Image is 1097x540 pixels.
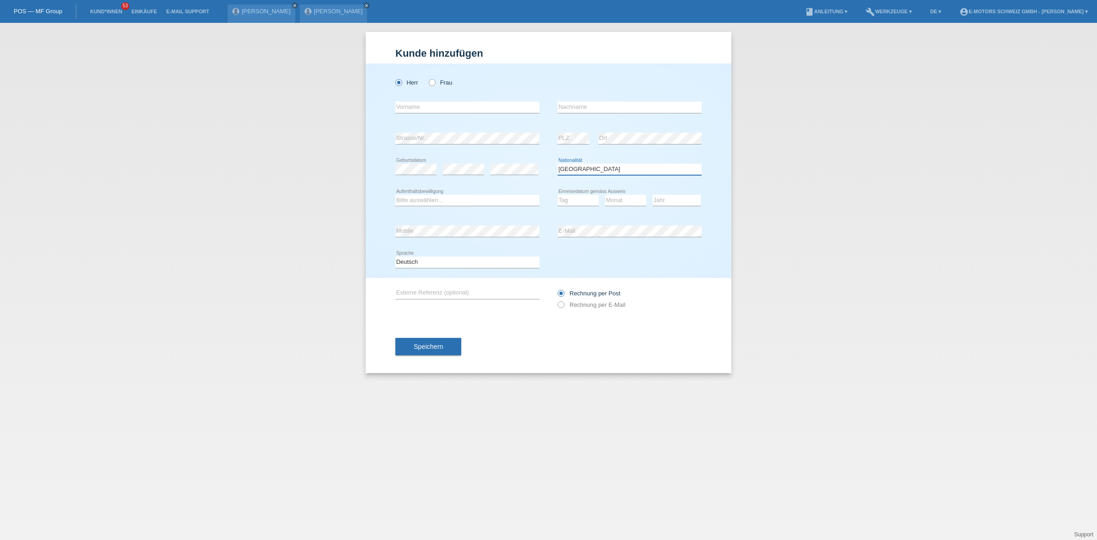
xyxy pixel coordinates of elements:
label: Frau [429,79,452,86]
i: account_circle [959,7,969,16]
a: close [292,2,298,9]
i: close [364,3,369,8]
a: close [363,2,370,9]
span: 53 [121,2,129,10]
span: Speichern [414,343,443,350]
label: Herr [395,79,418,86]
input: Rechnung per E-Mail [558,301,564,313]
a: [PERSON_NAME] [314,8,363,15]
a: POS — MF Group [14,8,62,15]
a: Kund*innen [85,9,127,14]
h1: Kunde hinzufügen [395,48,702,59]
input: Rechnung per Post [558,290,564,301]
input: Frau [429,79,435,85]
a: DE ▾ [926,9,946,14]
i: book [805,7,814,16]
label: Rechnung per E-Mail [558,301,625,308]
a: Einkäufe [127,9,161,14]
a: bookAnleitung ▾ [800,9,852,14]
i: build [866,7,875,16]
label: Rechnung per Post [558,290,620,297]
a: account_circleE-Motors Schweiz GmbH - [PERSON_NAME] ▾ [955,9,1092,14]
a: buildWerkzeuge ▾ [861,9,916,14]
input: Herr [395,79,401,85]
button: Speichern [395,338,461,355]
a: [PERSON_NAME] [242,8,291,15]
i: close [293,3,297,8]
a: E-Mail Support [162,9,214,14]
a: Support [1074,531,1093,538]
